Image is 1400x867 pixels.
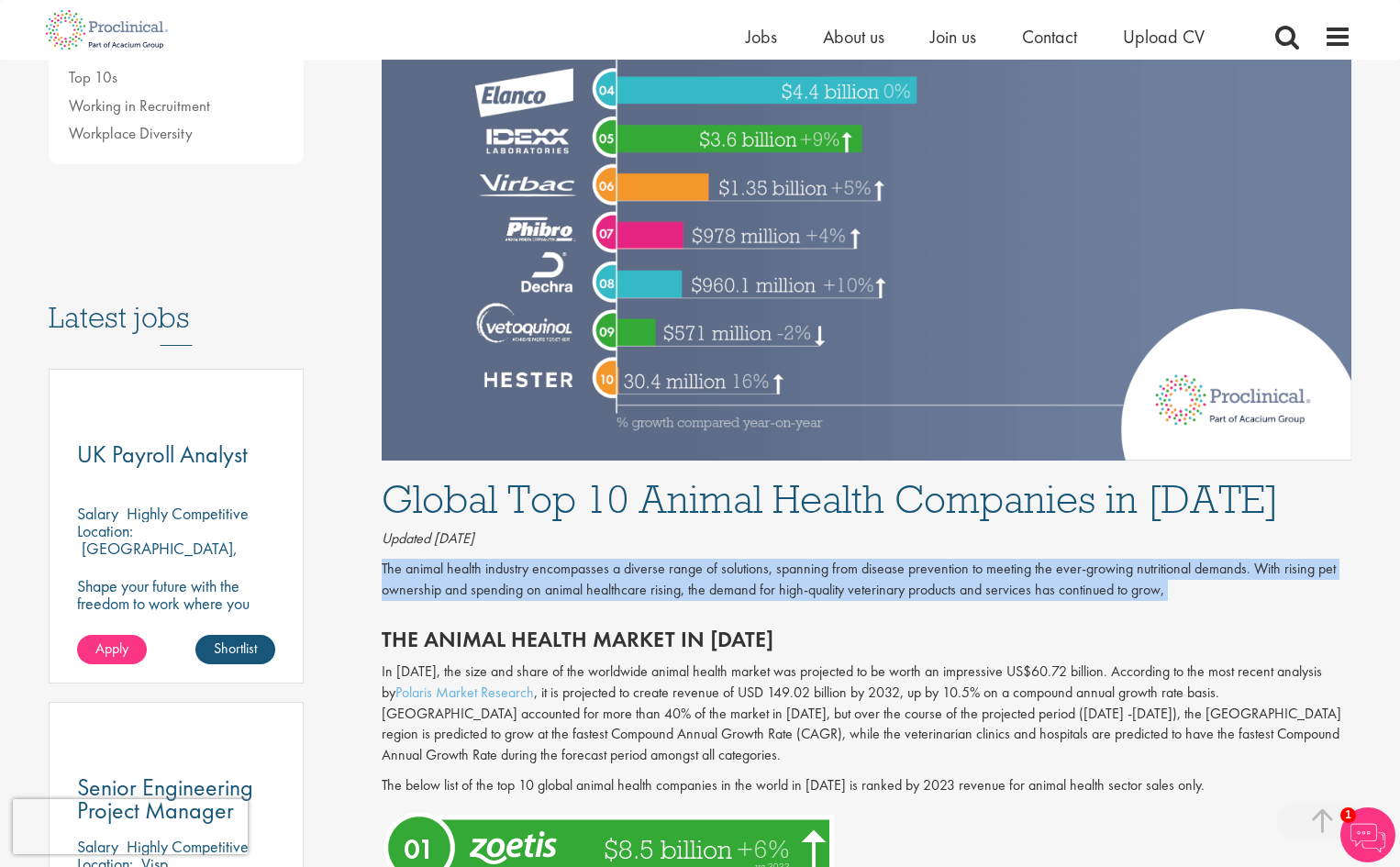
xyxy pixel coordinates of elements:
[382,661,1352,766] p: In [DATE], the size and share of the worldwide animal health market was projected to be worth an ...
[77,577,275,647] p: Shape your future with the freedom to work where you thrive! Join our client in a hybrid role tha...
[69,123,193,143] a: Workplace Diversity
[823,25,884,49] a: About us
[77,538,238,576] p: [GEOGRAPHIC_DATA], [GEOGRAPHIC_DATA]
[1123,25,1205,49] a: Upload CV
[77,776,275,822] a: Senior Engineering Project Manager
[195,635,275,664] a: Shortlist
[77,503,118,524] span: Salary
[77,520,133,541] span: Location:
[1022,25,1077,49] a: Contact
[77,635,147,664] a: Apply
[13,799,248,854] iframe: reCAPTCHA
[127,503,249,524] p: Highly Competitive
[382,479,1352,519] h1: Global Top 10 Animal Health Companies in [DATE]
[1340,807,1395,862] img: Chatbot
[746,25,777,49] a: Jobs
[1340,807,1356,823] span: 1
[382,628,1352,651] h2: The Animal Health Market in [DATE]
[95,639,128,658] span: Apply
[930,25,976,49] a: Join us
[49,256,304,346] h3: Latest jobs
[77,443,275,466] a: UK Payroll Analyst
[382,559,1352,601] p: The animal health industry encompasses a diverse range of solutions, spanning from disease preven...
[69,95,210,116] a: Working in Recruitment
[382,528,474,548] i: Updated [DATE]
[382,775,1352,796] p: The below list of the top 10 global animal health companies in the world in [DATE] is ranked by 2...
[77,439,248,470] span: UK Payroll Analyst
[395,683,534,702] a: Polaris Market Research
[69,67,117,87] a: Top 10s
